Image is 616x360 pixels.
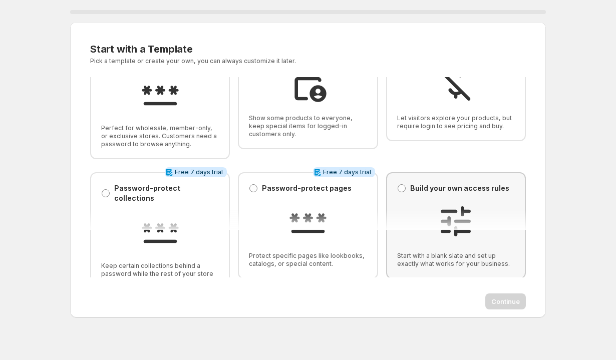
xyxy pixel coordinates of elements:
img: Keep your entire store private [140,74,180,114]
span: Show some products to everyone, keep special items for logged-in customers only. [249,114,367,138]
span: Free 7 days trial [323,168,371,176]
span: Keep certain collections behind a password while the rest of your store is open. [101,262,219,286]
p: Password-protect pages [262,183,352,193]
img: Build your own access rules [436,201,476,241]
img: Hide Prices from Guests [436,64,476,104]
span: Let visitors explore your products, but require login to see pricing and buy. [397,114,515,130]
span: Free 7 days trial [175,168,223,176]
img: Password-protect collections [140,211,180,251]
span: Start with a blank slate and set up exactly what works for your business. [397,252,515,268]
p: Password-protect collections [114,183,219,203]
span: Perfect for wholesale, member-only, or exclusive stores. Customers need a password to browse anyt... [101,124,219,148]
span: Protect specific pages like lookbooks, catalogs, or special content. [249,252,367,268]
p: Pick a template or create your own, you can always customize it later. [90,57,407,65]
img: Password-protect pages [288,201,328,241]
span: Start with a Template [90,43,193,55]
p: Build your own access rules [410,183,509,193]
img: Members-only collections [288,64,328,104]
